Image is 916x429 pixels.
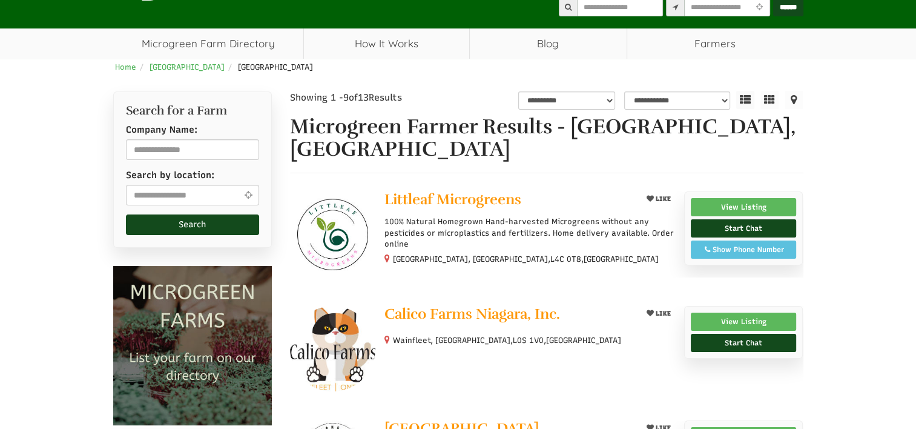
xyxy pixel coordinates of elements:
[126,215,260,235] button: Search
[624,91,730,110] select: sortbox-1
[470,28,627,59] a: Blog
[753,4,766,12] i: Use Current Location
[393,336,621,345] small: Wainfleet, [GEOGRAPHIC_DATA], ,
[642,306,675,321] button: LIKE
[290,191,375,277] img: Littleaf Microgreens
[126,169,214,182] label: Search by location:
[513,335,544,346] span: L0S 1V0
[290,91,461,104] div: Showing 1 - of Results
[384,190,521,208] span: Littleaf Microgreens
[697,244,790,255] div: Show Phone Number
[150,62,225,71] a: [GEOGRAPHIC_DATA]
[546,335,621,346] span: [GEOGRAPHIC_DATA]
[358,92,369,103] span: 13
[304,28,469,59] a: How It Works
[642,191,675,207] button: LIKE
[518,91,615,110] select: overall_rating_filter-1
[290,306,375,391] img: Calico Farms Niagara, Inc.
[550,254,581,265] span: L4C 0T8
[584,254,659,265] span: [GEOGRAPHIC_DATA]
[691,313,797,331] a: View Listing
[241,190,255,199] i: Use Current Location
[384,216,674,250] p: 100% Natural Homegrown Hand-harvested Microgreens without any pesticides or microplastics and fer...
[384,191,632,210] a: Littleaf Microgreens
[126,104,260,118] h2: Search for a Farm
[384,306,632,325] a: Calico Farms Niagara, Inc.
[654,195,671,203] span: LIKE
[384,305,560,323] span: Calico Farms Niagara, Inc.
[113,266,272,425] img: Microgreen Farms list your microgreen farm today
[238,62,313,71] span: [GEOGRAPHIC_DATA]
[343,92,349,103] span: 9
[691,198,797,216] a: View Listing
[126,124,197,136] label: Company Name:
[691,334,797,352] a: Start Chat
[654,310,671,318] span: LIKE
[691,219,797,238] a: Start Chat
[393,254,659,264] small: [GEOGRAPHIC_DATA], [GEOGRAPHIC_DATA], ,
[290,116,803,161] h1: Microgreen Farmer Results - [GEOGRAPHIC_DATA], [GEOGRAPHIC_DATA]
[115,62,136,71] a: Home
[627,28,803,59] span: Farmers
[113,28,304,59] a: Microgreen Farm Directory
